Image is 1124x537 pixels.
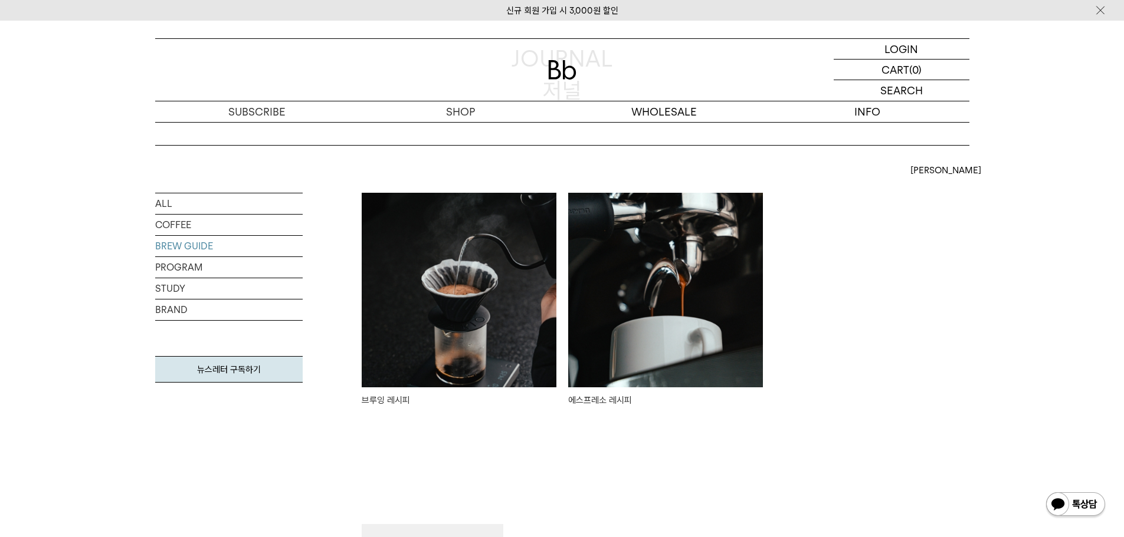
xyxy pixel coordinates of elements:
[568,393,763,421] div: 에스프레소 레시피
[506,5,618,16] a: 신규 회원 가입 시 3,000원 할인
[834,60,969,80] a: CART (0)
[880,80,923,101] p: SEARCH
[155,236,303,256] a: BREW GUIDE
[568,193,763,387] img: 에스프레소 레시피
[834,39,969,60] a: LOGIN
[362,193,556,421] a: 브루잉 레시피 브루잉 레시피
[884,39,918,59] p: LOGIN
[155,257,303,278] a: PROGRAM
[910,163,981,177] span: [PERSON_NAME]
[155,299,303,320] a: BRAND
[155,193,303,214] a: ALL
[155,215,303,235] a: COFFEE
[562,101,766,122] p: WHOLESALE
[362,393,556,421] div: 브루잉 레시피
[909,60,922,80] p: (0)
[359,101,562,122] a: SHOP
[155,278,303,299] a: STUDY
[1045,491,1106,519] img: 카카오톡 채널 1:1 채팅 버튼
[155,101,359,122] a: SUBSCRIBE
[548,60,576,80] img: 로고
[155,356,303,383] a: 뉴스레터 구독하기
[766,101,969,122] p: INFO
[568,193,763,436] a: 에스프레소 레시피 에스프레소 레시피
[881,60,909,80] p: CART
[362,193,556,387] img: 브루잉 레시피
